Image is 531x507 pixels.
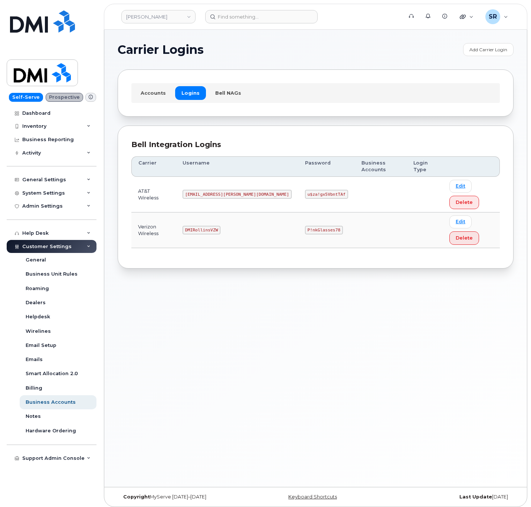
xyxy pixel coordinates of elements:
button: Delete [449,231,479,245]
th: Username [176,156,298,177]
code: DMIRollinsVZW [183,226,220,235]
code: P!nkGlasses78 [305,226,343,235]
a: Add Carrier Login [463,43,514,56]
td: AT&T Wireless [131,177,176,212]
code: u$za!gx5VbntTAf [305,190,348,199]
div: Bell Integration Logins [131,139,500,150]
strong: Last Update [459,494,492,500]
code: [EMAIL_ADDRESS][PERSON_NAME][DOMAIN_NAME] [183,190,292,199]
a: Keyboard Shortcuts [288,494,337,500]
th: Carrier [131,156,176,177]
div: [DATE] [381,494,514,500]
th: Login Type [407,156,443,177]
a: Logins [175,86,206,100]
span: Carrier Logins [118,44,204,55]
strong: Copyright [123,494,150,500]
a: Edit [449,215,472,228]
a: Accounts [134,86,172,100]
th: Password [298,156,355,177]
th: Business Accounts [355,156,407,177]
span: Delete [456,234,473,241]
td: Verizon Wireless [131,212,176,248]
span: Delete [456,199,473,206]
a: Bell NAGs [209,86,248,100]
a: Edit [449,180,472,193]
div: MyServe [DATE]–[DATE] [118,494,250,500]
button: Delete [449,196,479,209]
